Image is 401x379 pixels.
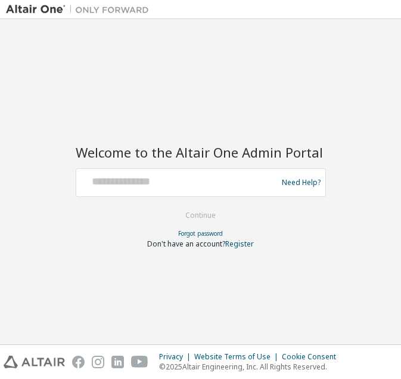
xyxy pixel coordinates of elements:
[4,356,65,368] img: altair_logo.svg
[225,239,254,249] a: Register
[72,356,85,368] img: facebook.svg
[178,229,223,238] a: Forgot password
[92,356,104,368] img: instagram.svg
[6,4,155,16] img: Altair One
[159,362,343,372] p: © 2025 Altair Engineering, Inc. All Rights Reserved.
[111,356,124,368] img: linkedin.svg
[147,239,225,249] span: Don't have an account?
[76,144,326,161] h2: Welcome to the Altair One Admin Portal
[194,352,282,362] div: Website Terms of Use
[159,352,194,362] div: Privacy
[282,182,321,183] a: Need Help?
[282,352,343,362] div: Cookie Consent
[131,356,148,368] img: youtube.svg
